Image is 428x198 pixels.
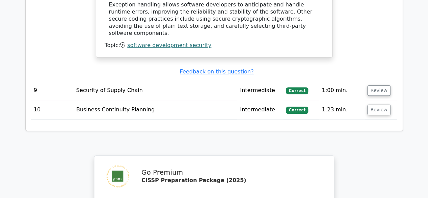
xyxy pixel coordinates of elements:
[286,107,308,113] span: Correct
[319,81,365,100] td: 1:00 min.
[127,42,211,48] a: software development security
[109,1,319,37] div: Exception handling allows software developers to anticipate and handle runtime errors, improving ...
[31,100,74,119] td: 10
[319,100,365,119] td: 1:23 min.
[237,81,283,100] td: Intermediate
[367,85,390,96] button: Review
[73,100,237,119] td: Business Continuity Planning
[367,105,390,115] button: Review
[286,87,308,94] span: Correct
[31,81,74,100] td: 9
[105,42,323,49] div: Topic:
[237,100,283,119] td: Intermediate
[180,68,253,75] a: Feedback on this question?
[73,81,237,100] td: Security of Supply Chain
